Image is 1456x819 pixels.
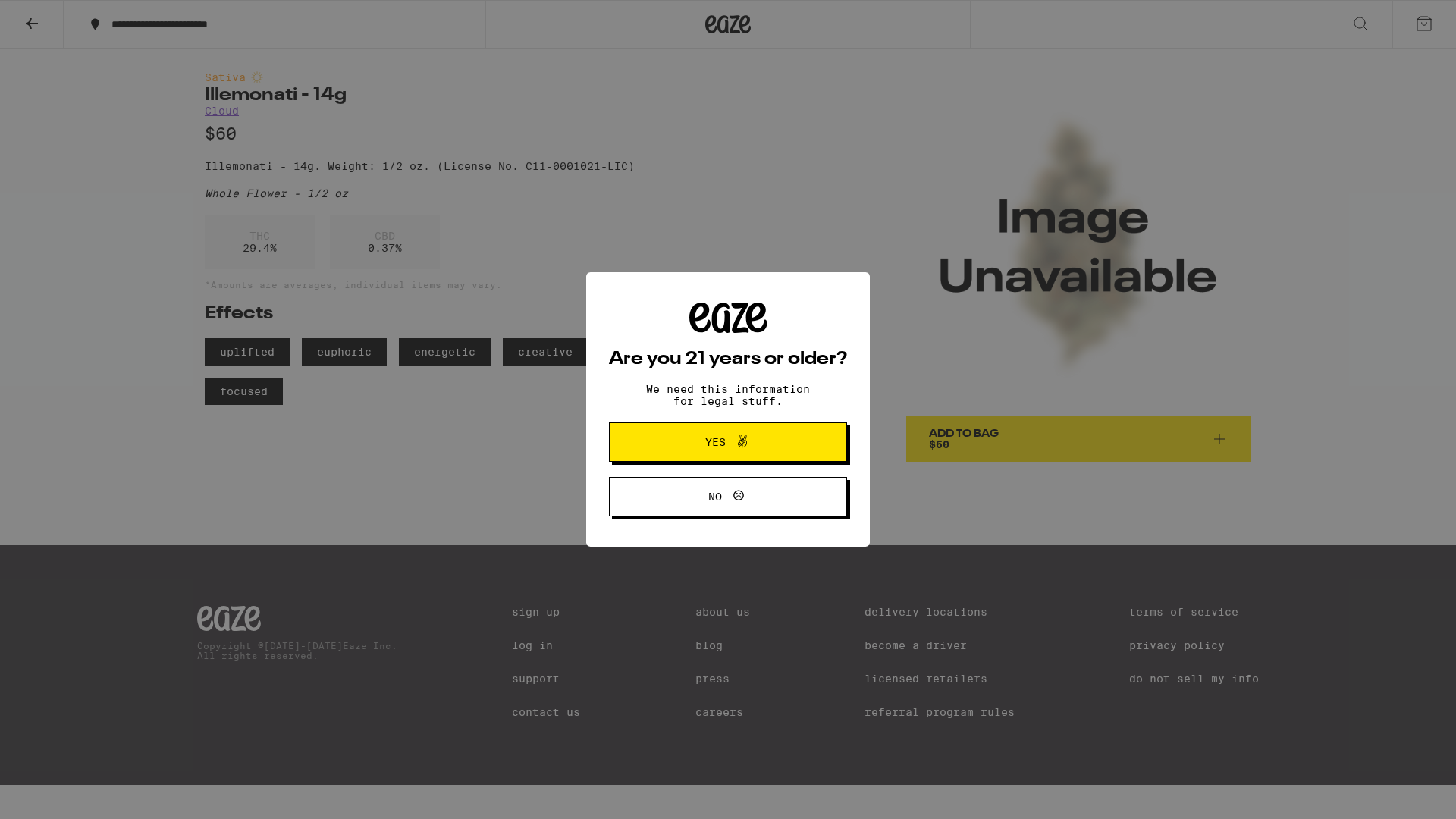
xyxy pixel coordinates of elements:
[609,477,847,516] button: No
[609,350,847,369] h2: Are you 21 years or older?
[1361,773,1441,811] iframe: Opens a widget where you can find more information
[705,437,726,447] span: Yes
[633,383,823,407] p: We need this information for legal stuff.
[609,422,847,462] button: Yes
[708,491,722,502] span: No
